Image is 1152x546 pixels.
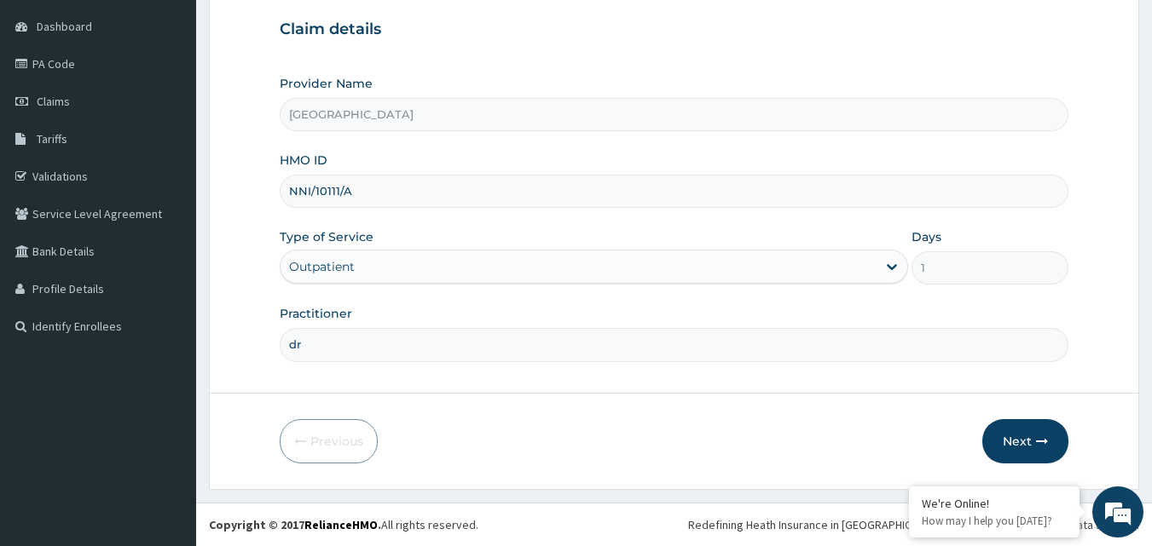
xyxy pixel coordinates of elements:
[280,328,1069,361] input: Enter Name
[37,94,70,109] span: Claims
[280,75,373,92] label: Provider Name
[688,516,1139,533] div: Redefining Heath Insurance in [GEOGRAPHIC_DATA] using Telemedicine and Data Science!
[280,20,1069,39] h3: Claim details
[982,419,1068,463] button: Next
[89,95,287,118] div: Chat with us now
[304,517,378,532] a: RelianceHMO
[196,503,1152,546] footer: All rights reserved.
[37,19,92,34] span: Dashboard
[37,131,67,147] span: Tariffs
[9,365,325,424] textarea: Type your message and hit 'Enter'
[99,164,235,336] span: We're online!
[280,305,352,322] label: Practitioner
[280,228,373,245] label: Type of Service
[912,228,941,245] label: Days
[922,496,1067,511] div: We're Online!
[280,9,321,49] div: Minimize live chat window
[280,152,327,169] label: HMO ID
[209,517,381,532] strong: Copyright © 2017 .
[280,175,1069,208] input: Enter HMO ID
[289,258,355,275] div: Outpatient
[32,85,69,128] img: d_794563401_company_1708531726252_794563401
[922,514,1067,528] p: How may I help you today?
[280,419,378,463] button: Previous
